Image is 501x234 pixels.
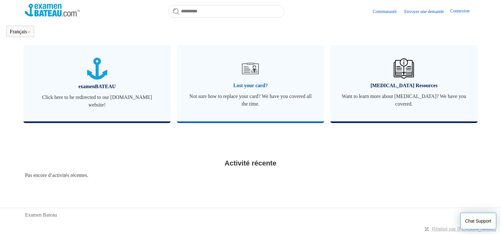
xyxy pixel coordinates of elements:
input: Rechercher [168,5,284,18]
button: Français [10,29,31,35]
img: 01JRG6G4NA4NJ1BVG8MJM761YH [239,57,261,80]
a: [MEDICAL_DATA] Resources Want to learn more about [MEDICAL_DATA]? We have you covered. [330,45,478,121]
button: Chat Support [460,213,497,229]
span: Want to learn more about [MEDICAL_DATA]? We have you covered. [340,93,468,108]
div: Pas encore d’activités récentes. [25,172,476,179]
a: Examen Bateau [25,211,57,219]
a: Envoyer une demande [404,8,450,15]
span: [MEDICAL_DATA] Resources [340,82,468,89]
h2: Activité récente [25,158,476,168]
a: examenBATEAU Click here to be redirected to our [DOMAIN_NAME] website! [23,45,171,121]
img: Page d’accueil du Centre d’aide Examen Bateau [25,4,80,16]
a: Communauté [373,8,403,15]
img: 01JHREV2E6NG3DHE8VTG8QH796 [394,58,414,79]
span: examenBATEAU [33,83,161,90]
span: Click here to be redirected to our [DOMAIN_NAME] website! [33,94,161,109]
span: Lost your card? [186,82,315,89]
a: Réalisé par [PERSON_NAME] [432,226,496,231]
a: Lost your card? Not sure how to replace your card? We have you covered all the time. [177,45,324,121]
a: Connexion [450,8,476,15]
span: Not sure how to replace your card? We have you covered all the time. [186,93,315,108]
img: 01JTNN85WSQ5FQ6HNXPDSZ7SRA [87,58,107,80]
